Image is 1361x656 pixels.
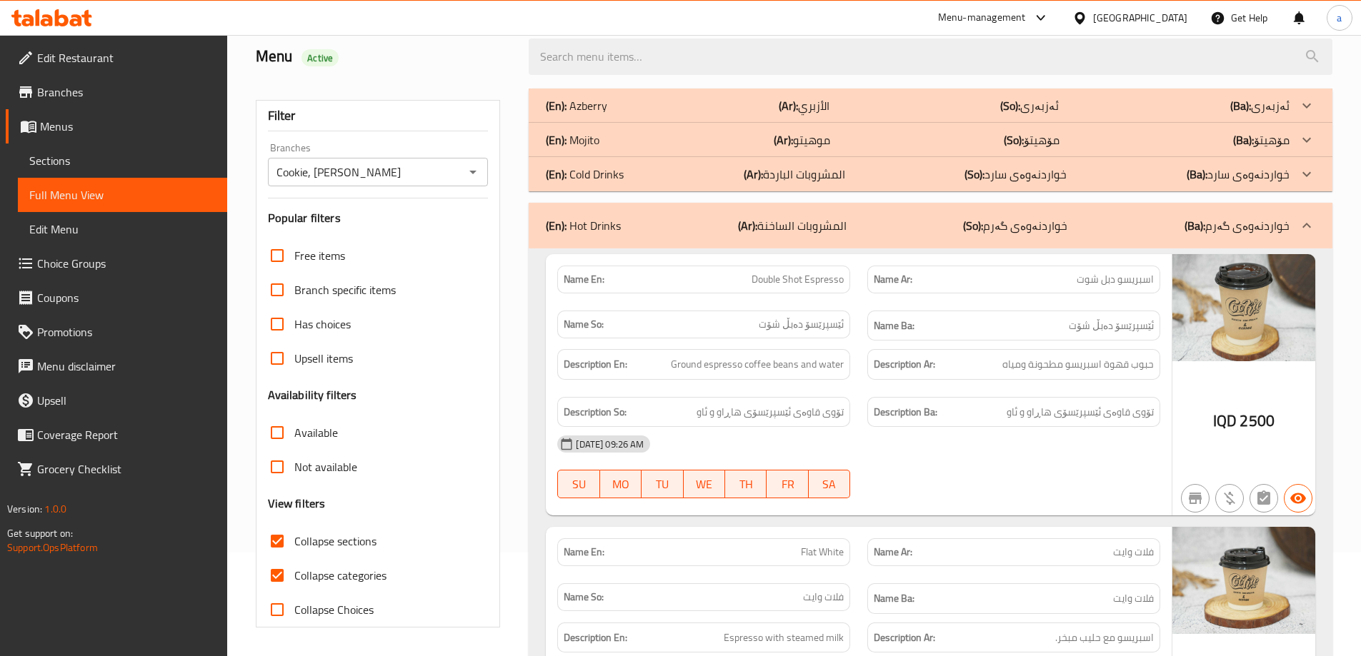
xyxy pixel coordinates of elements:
[546,129,567,151] b: (En):
[774,131,830,148] p: موهيتو
[752,272,844,287] span: Double Shot Espresso
[6,246,227,281] a: Choice Groups
[268,101,489,131] div: Filter
[964,163,984,185] b: (So):
[44,500,66,518] span: 1.0.0
[268,495,326,512] h3: View filters
[874,629,935,647] strong: Description Ar:
[671,355,844,373] span: Ground espresso coffee beans and water
[6,349,227,383] a: Menu disclaimer
[546,95,567,116] b: (En):
[1233,129,1254,151] b: (Ba):
[294,601,374,618] span: Collapse Choices
[6,75,227,109] a: Branches
[564,317,604,332] strong: Name So:
[1230,97,1290,114] p: ئەزبەری
[564,474,594,495] span: SU
[874,403,937,421] strong: Description Ba:
[294,567,387,584] span: Collapse categories
[731,474,761,495] span: TH
[6,418,227,452] a: Coverage Report
[1077,272,1154,287] span: اسبريسو دبل شوت
[294,281,396,298] span: Branch specific items
[809,470,850,498] button: SA
[529,39,1332,75] input: search
[1250,484,1278,513] button: Not has choices
[7,500,42,518] span: Version:
[724,629,844,647] span: Espresso with steamed milk
[814,474,844,495] span: SA
[744,166,845,183] p: المشروبات الباردة
[1230,95,1251,116] b: (Ba):
[294,458,357,475] span: Not available
[1233,131,1290,148] p: مۆهیتۆ
[1181,484,1210,513] button: Not branch specific item
[546,215,567,236] b: (En):
[37,358,216,375] span: Menu disclaimer
[697,403,844,421] span: تۆوی قاوەی ئێسپرێسۆی هاڕاو و ئاو
[294,424,338,441] span: Available
[1004,129,1024,151] b: (So):
[1113,545,1154,560] span: فلات وايت
[29,152,216,169] span: Sections
[29,221,216,238] span: Edit Menu
[1187,163,1207,185] b: (Ba):
[1172,254,1315,361] img: %D8%A7%D8%B3%D8%A8%D8%B1%D9%8A%D8%B3%D9%88_%D8%AF%D8%A8%D9%84638904152171806485.jpg
[6,315,227,349] a: Promotions
[1055,629,1154,647] span: اسبريسو مع حليب مبخر.
[738,215,757,236] b: (Ar):
[529,203,1332,248] div: (En): Hot Drinks(Ar):المشروبات الساخنة(So):خواردنەوەی گەرم(Ba):خواردنەوەی گەرم
[37,323,216,340] span: Promotions
[772,474,802,495] span: FR
[301,51,339,65] span: Active
[1185,217,1290,234] p: خواردنەوەی گەرم
[874,272,912,287] strong: Name Ar:
[689,474,719,495] span: WE
[874,355,935,373] strong: Description Ar:
[1007,403,1154,421] span: تۆوی قاوەی ئێسپرێسۆی هاڕاو و ئاو
[1172,527,1315,634] img: %D9%81%D9%84%D8%A7%D8%AA_%D9%88%D8%A7%D9%8A%D8%AA638904151551621142.jpg
[37,460,216,478] span: Grocery Checklist
[874,590,914,607] strong: Name Ba:
[564,403,627,421] strong: Description So:
[774,129,793,151] b: (Ar):
[564,629,627,647] strong: Description En:
[29,186,216,203] span: Full Menu View
[564,272,604,287] strong: Name En:
[37,289,216,306] span: Coupons
[1284,484,1312,513] button: Available
[557,470,599,498] button: SU
[1093,10,1187,26] div: [GEOGRAPHIC_DATA]
[294,316,351,333] span: Has choices
[1000,95,1020,116] b: (So):
[1187,166,1290,183] p: خواردنەوەی سارد
[564,590,604,605] strong: Name So:
[684,470,725,498] button: WE
[963,217,1067,234] p: خواردنەوەی گەرم
[18,212,227,246] a: Edit Menu
[546,163,567,185] b: (En):
[964,166,1067,183] p: خواردنەوەی سارد
[301,49,339,66] div: Active
[529,157,1332,191] div: (En): Cold Drinks(Ar):المشروبات الباردة(So):خواردنەوەی سارد(Ba):خواردنەوەی سارد
[546,166,624,183] p: Cold Drinks
[7,524,73,543] span: Get support on:
[1069,317,1154,335] span: ئێسپرێسۆ دەبڵ شۆت
[803,590,844,605] span: فلات وایت
[268,210,489,226] h3: Popular filters
[1000,97,1059,114] p: ئەزبەری
[529,123,1332,157] div: (En): Mojito(Ar):موهيتو(So):مۆهیتۆ(Ba):مۆهیتۆ
[463,162,483,182] button: Open
[744,163,763,185] b: (Ar):
[1002,355,1154,373] span: حبوب قهوة اسبريسو مطحونة ومياه
[546,131,599,148] p: Mojito
[6,383,227,418] a: Upsell
[570,438,649,451] span: [DATE] 09:26 AM
[606,474,636,495] span: MO
[294,533,377,550] span: Collapse sections
[725,470,767,498] button: TH
[37,392,216,409] span: Upsell
[963,215,983,236] b: (So):
[1215,484,1244,513] button: Purchased item
[294,350,353,367] span: Upsell items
